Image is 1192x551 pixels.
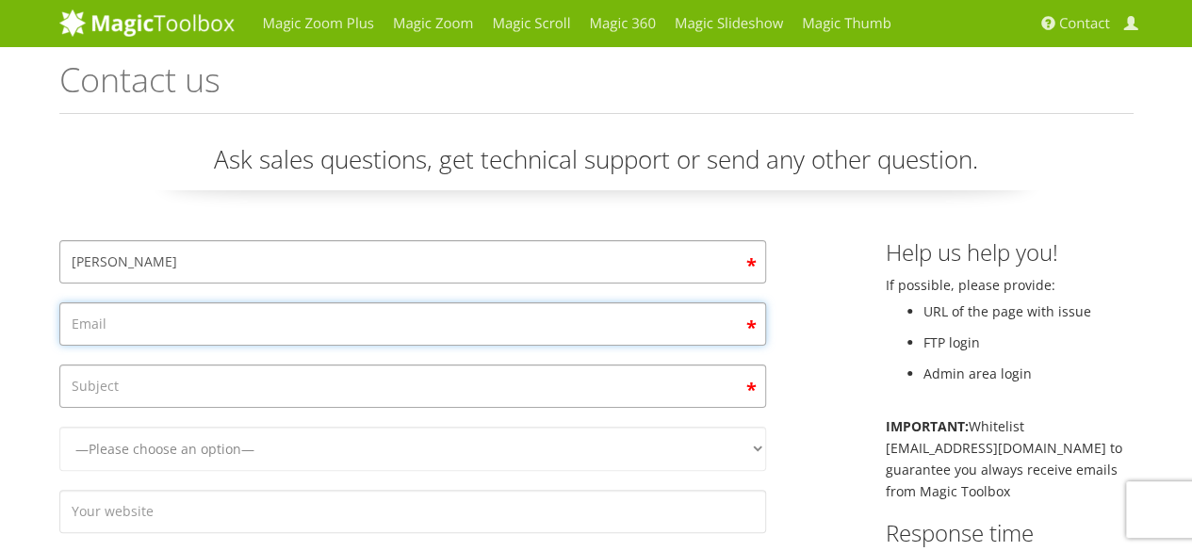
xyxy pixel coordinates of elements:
[886,521,1134,545] h3: Response time
[886,417,969,435] b: IMPORTANT:
[1059,14,1110,33] span: Contact
[59,240,766,284] input: Your name
[59,8,235,37] img: MagicToolbox.com - Image tools for your website
[59,142,1134,190] p: Ask sales questions, get technical support or send any other question.
[923,363,1134,384] li: Admin area login
[923,300,1134,322] li: URL of the page with issue
[59,490,766,533] input: Your website
[59,302,766,346] input: Email
[59,61,1134,114] h1: Contact us
[886,415,1134,502] p: Whitelist [EMAIL_ADDRESS][DOMAIN_NAME] to guarantee you always receive emails from Magic Toolbox
[923,332,1134,353] li: FTP login
[886,240,1134,265] h3: Help us help you!
[59,365,766,408] input: Subject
